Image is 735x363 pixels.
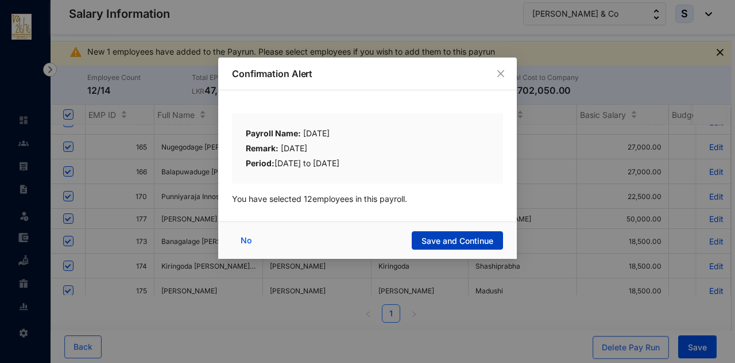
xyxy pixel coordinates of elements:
[412,231,503,250] button: Save and Continue
[246,142,489,157] div: [DATE]
[496,69,505,78] span: close
[494,67,507,80] button: Close
[232,194,407,204] span: You have selected 12 employees in this payroll.
[246,158,274,168] b: Period:
[246,157,489,170] div: [DATE] to [DATE]
[232,231,263,250] button: No
[246,128,301,138] b: Payroll Name:
[421,235,493,247] span: Save and Continue
[246,143,278,153] b: Remark:
[246,127,489,142] div: [DATE]
[232,67,503,81] p: Confirmation Alert
[241,234,252,247] span: No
